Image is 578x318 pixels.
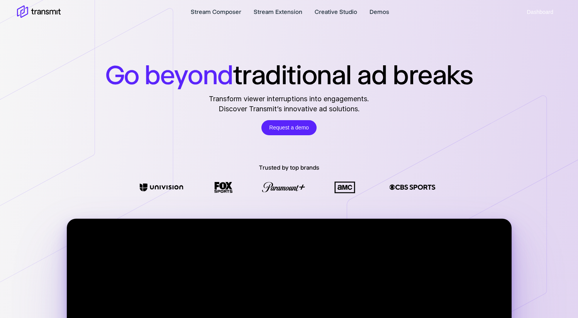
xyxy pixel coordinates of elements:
[209,104,369,114] span: Discover Transmit’s innovative ad solutions.
[261,120,317,135] a: Request a demo
[209,94,369,104] span: Transform viewer interruptions into engagements.
[105,59,473,91] h1: traditional ad breaks
[191,7,241,17] a: Stream Composer
[259,163,319,172] p: Trusted by top brands
[519,5,561,20] button: Dashboard
[254,7,302,17] a: Stream Extension
[370,7,389,17] a: Demos
[315,7,357,17] a: Creative Studio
